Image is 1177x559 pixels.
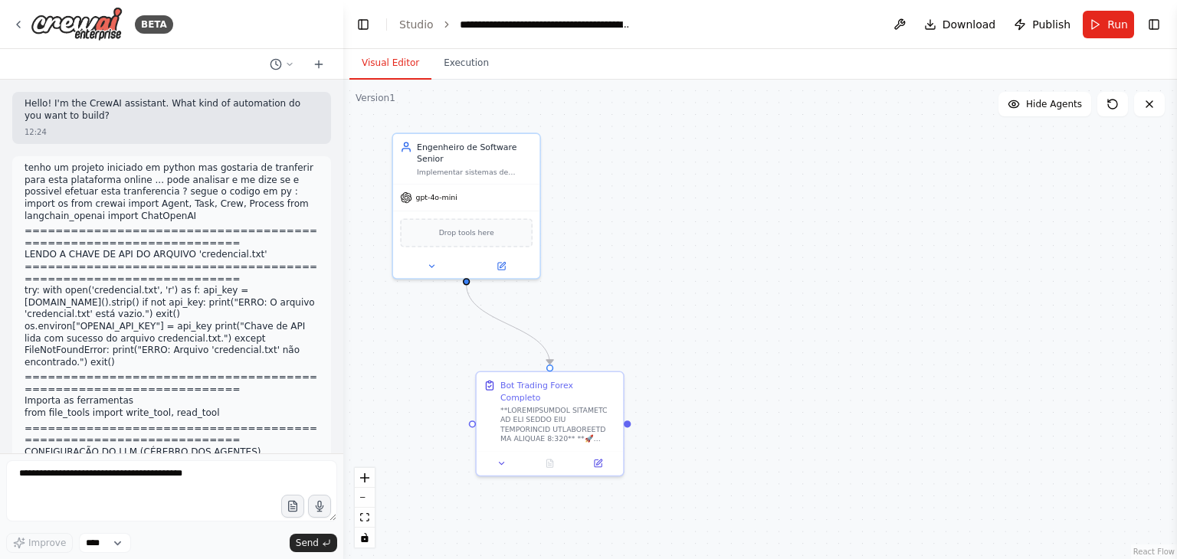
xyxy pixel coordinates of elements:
[355,468,375,488] button: zoom in
[525,456,575,471] button: No output available
[416,193,457,202] span: gpt-4o-mini
[281,495,304,518] button: Upload files
[25,162,319,222] p: tenho um projeto iniciado em python mas gostaria de tranferir para esta plataforma online ... pod...
[355,488,375,508] button: zoom out
[417,141,533,165] div: Engenheiro de Software Senior
[25,423,319,446] h1: ==================================================================
[500,406,616,444] div: **LOREMIPSUMDOL SITAMETC AD ELI SEDDO EIU TEMPORINCID UTLABOREETD MA ALIQUAE 8:320** **🚀 ADMINIM ...
[356,92,395,104] div: Version 1
[578,456,618,471] button: Open in side panel
[352,14,374,35] button: Hide left sidebar
[31,7,123,41] img: Logo
[355,468,375,548] div: React Flow controls
[6,533,73,553] button: Improve
[28,537,66,549] span: Improve
[349,47,431,80] button: Visual Editor
[307,55,331,74] button: Start a new chat
[25,126,47,138] div: 12:24
[25,446,319,459] h1: CONFIGURAÇÃO DO LLM (CÉREBRO DOS AGENTES)
[943,17,996,32] span: Download
[417,167,533,176] div: Implementar sistemas de trading de alta qualidade e performance usando Python avancado, integraca...
[1008,11,1077,38] button: Publish
[392,132,541,279] div: Engenheiro de Software SeniorImplementar sistemas de trading de alta qualidade e performance usan...
[461,284,556,364] g: Edge from 2ff22c22-3095-4808-b585-e95c10e3dbfa to 1e0995a0-0dd7-4f67-aecd-e682968296ff
[1026,98,1082,110] span: Hide Agents
[308,495,331,518] button: Click to speak your automation idea
[296,537,319,549] span: Send
[1083,11,1134,38] button: Run
[475,371,625,477] div: Bot Trading Forex Completo**LOREMIPSUMDOL SITAMETC AD ELI SEDDO EIU TEMPORINCID UTLABOREETD MA AL...
[439,227,494,239] span: Drop tools here
[25,98,319,122] p: Hello! I'm the CrewAI assistant. What kind of automation do you want to build?
[25,249,319,261] h1: LENDO A CHAVE DE API DO ARQUIVO 'credencial.txt'
[25,261,319,285] h1: ==================================================================
[25,285,319,368] p: try: with open('credencial.txt', 'r') as f: api_key = [DOMAIN_NAME]().strip() if not api_key: pri...
[355,508,375,528] button: fit view
[918,11,1002,38] button: Download
[25,371,319,395] h1: ==================================================================
[25,395,319,407] h1: Importa as ferramentas
[355,528,375,548] button: toggle interactivity
[399,18,434,31] a: Studio
[1107,17,1128,32] span: Run
[25,225,319,249] h1: ==================================================================
[467,259,535,273] button: Open in side panel
[431,47,501,80] button: Execution
[290,534,337,552] button: Send
[135,15,173,34] div: BETA
[1143,14,1165,35] button: Show right sidebar
[264,55,300,74] button: Switch to previous chat
[1032,17,1070,32] span: Publish
[1133,548,1175,556] a: React Flow attribution
[998,92,1091,116] button: Hide Agents
[500,379,616,403] div: Bot Trading Forex Completo
[399,17,632,32] nav: breadcrumb
[25,407,319,420] p: from file_tools import write_tool, read_tool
